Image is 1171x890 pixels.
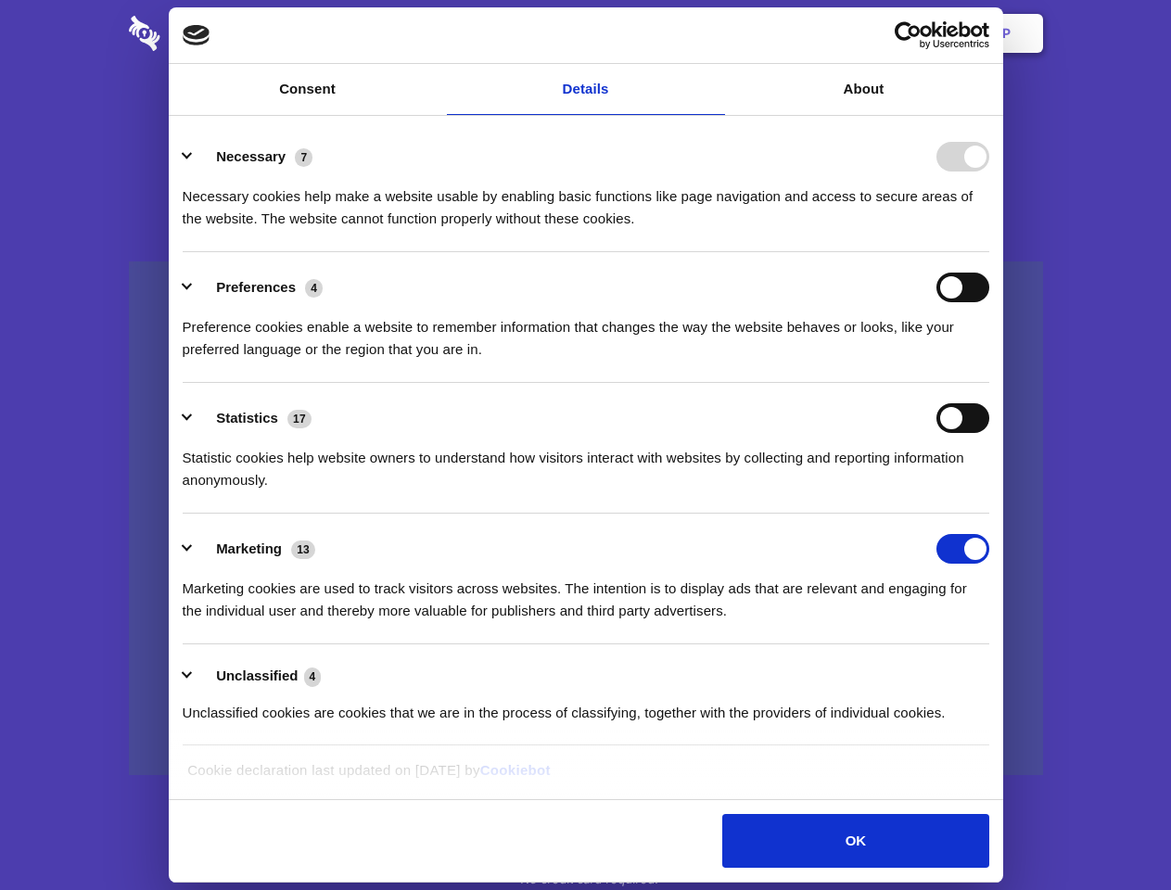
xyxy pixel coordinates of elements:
div: Marketing cookies are used to track visitors across websites. The intention is to display ads tha... [183,564,989,622]
button: Necessary (7) [183,142,325,172]
a: Details [447,64,725,115]
button: OK [722,814,988,868]
a: Cookiebot [480,762,551,778]
span: 17 [287,410,312,428]
span: 7 [295,148,312,167]
div: Preference cookies enable a website to remember information that changes the way the website beha... [183,302,989,361]
h4: Auto-redaction of sensitive data, encrypted data sharing and self-destructing private chats. Shar... [129,169,1043,230]
span: 13 [291,540,315,559]
img: logo [183,25,210,45]
iframe: Drift Widget Chat Controller [1078,797,1149,868]
a: Usercentrics Cookiebot - opens in a new window [827,21,989,49]
a: Login [841,5,922,62]
span: 4 [305,279,323,298]
span: 4 [304,667,322,686]
img: logo-wordmark-white-trans-d4663122ce5f474addd5e946df7df03e33cb6a1c49d2221995e7729f52c070b2.svg [129,16,287,51]
div: Unclassified cookies are cookies that we are in the process of classifying, together with the pro... [183,688,989,724]
label: Marketing [216,540,282,556]
label: Preferences [216,279,296,295]
button: Preferences (4) [183,273,335,302]
h1: Eliminate Slack Data Loss. [129,83,1043,150]
a: Pricing [544,5,625,62]
div: Cookie declaration last updated on [DATE] by [173,759,998,795]
div: Statistic cookies help website owners to understand how visitors interact with websites by collec... [183,433,989,491]
label: Necessary [216,148,286,164]
div: Necessary cookies help make a website usable by enabling basic functions like page navigation and... [183,172,989,230]
label: Statistics [216,410,278,426]
button: Statistics (17) [183,403,324,433]
button: Marketing (13) [183,534,327,564]
a: Wistia video thumbnail [129,261,1043,776]
a: Consent [169,64,447,115]
a: About [725,64,1003,115]
button: Unclassified (4) [183,665,333,688]
a: Contact [752,5,837,62]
